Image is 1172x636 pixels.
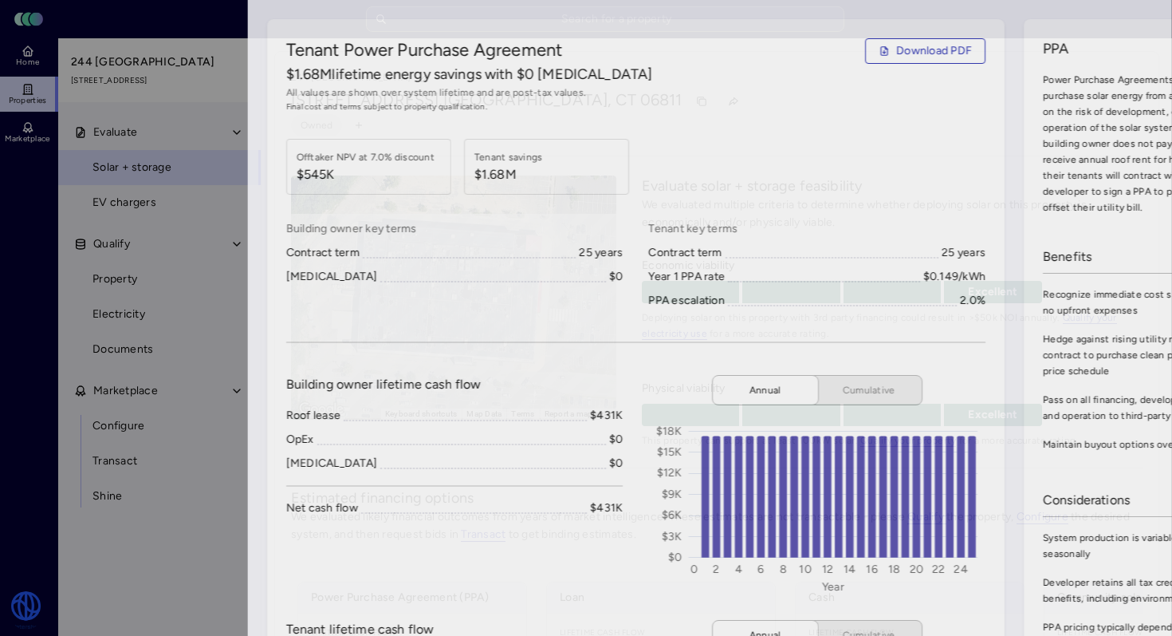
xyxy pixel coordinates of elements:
[822,580,844,594] text: Year
[285,375,481,394] span: Building owner lifetime cash flow
[735,563,742,576] text: 4
[932,563,946,576] text: 22
[285,455,377,472] div: [MEDICAL_DATA]
[285,85,985,101] span: All values are shown over system lifetime and are post-tax values.
[296,165,434,184] span: $545K
[954,563,968,576] text: 24
[296,149,434,165] div: Offtaker NPV at 7.0% discount
[662,530,682,543] text: $3K
[285,38,562,64] span: Tenant Power Purchase Agreement
[822,563,834,576] text: 12
[690,563,698,576] text: 0
[590,407,623,425] div: $431K
[799,563,812,576] text: 10
[725,382,804,398] span: Annual
[942,244,985,262] div: 25 years
[657,445,682,459] text: $15K
[474,165,543,184] span: $1.68M
[910,563,924,576] text: 20
[285,500,357,517] div: Net cash flow
[285,220,623,238] span: Building owner key terms
[662,488,682,501] text: $9K
[896,42,972,60] span: Download PDF
[779,563,786,576] text: 8
[648,292,725,310] div: PPA escalation
[648,244,722,262] div: Contract term
[648,268,725,286] div: Year 1 PPA rate
[668,551,682,564] text: $0
[285,268,377,286] div: [MEDICAL_DATA]
[474,149,543,165] div: Tenant savings
[608,268,623,286] div: $0
[285,431,313,448] div: OpEx
[579,244,623,262] div: 25 years
[844,563,856,576] text: 14
[960,292,985,310] div: 2.0%
[828,382,908,398] span: Cumulative
[888,563,901,576] text: 18
[608,455,623,472] div: $0
[757,563,764,576] text: 6
[285,64,652,85] span: $1.68M lifetime energy savings with $0 [MEDICAL_DATA]
[662,508,682,522] text: $6K
[656,425,682,438] text: $18K
[657,466,682,480] text: $12K
[590,500,623,517] div: $431K
[922,268,985,286] div: $0.149/kWh
[713,563,719,576] text: 2
[648,220,985,238] span: Tenant key terms
[285,101,985,113] span: Final cost and terms subject to property qualification.
[285,407,340,425] div: Roof lease
[285,244,359,262] div: Contract term
[865,38,985,64] button: Download PDF
[608,431,623,448] div: $0
[866,563,878,576] text: 16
